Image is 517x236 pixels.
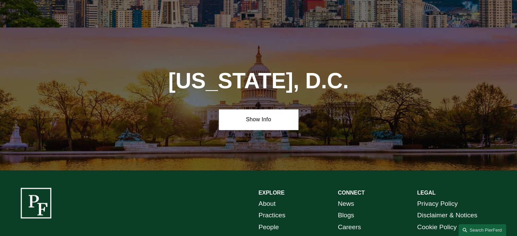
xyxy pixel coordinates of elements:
strong: CONNECT [338,190,365,196]
a: About [259,198,276,210]
a: Show Info [219,109,298,130]
a: Careers [338,221,361,233]
a: Practices [259,210,286,221]
a: Disclaimer & Notices [417,210,477,221]
h1: [US_STATE], D.C. [140,69,378,93]
strong: LEGAL [417,190,435,196]
a: People [259,221,279,233]
a: Privacy Policy [417,198,458,210]
a: Search this site [459,224,506,236]
a: Cookie Policy [417,221,456,233]
strong: EXPLORE [259,190,285,196]
a: Blogs [338,210,354,221]
a: News [338,198,354,210]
